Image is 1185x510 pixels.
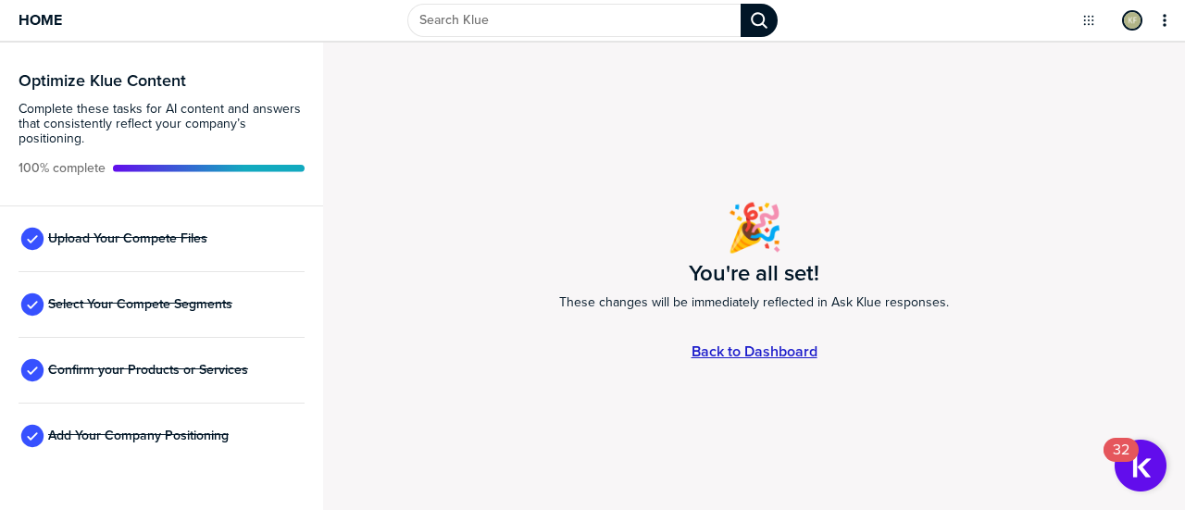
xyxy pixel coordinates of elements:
img: ba08671f2a03eda18bfccee3b3d919f1-sml.png [1124,12,1141,29]
h1: You're all set! [689,262,819,284]
span: Select Your Compete Segments [48,297,232,312]
h3: Optimize Klue Content [19,72,305,89]
span: Home [19,12,62,28]
span: Upload Your Compete Files [48,231,207,246]
span: These changes will be immediately reflected in Ask Klue responses. [559,292,949,314]
input: Search Klue [407,4,741,37]
button: Open Resource Center, 32 new notifications [1115,440,1166,491]
a: Back to Dashboard [692,343,817,359]
span: Add Your Company Positioning [48,429,229,443]
span: Complete these tasks for AI content and answers that consistently reflect your company’s position... [19,102,305,146]
div: Kevin Frieh [1122,10,1142,31]
button: Open Drop [1079,11,1098,30]
span: Confirm your Products or Services [48,363,248,378]
a: Edit Profile [1120,8,1144,32]
span: Active [19,161,106,176]
div: Search Klue [741,4,778,37]
span: 🎉 [726,193,783,262]
div: 32 [1113,450,1129,474]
